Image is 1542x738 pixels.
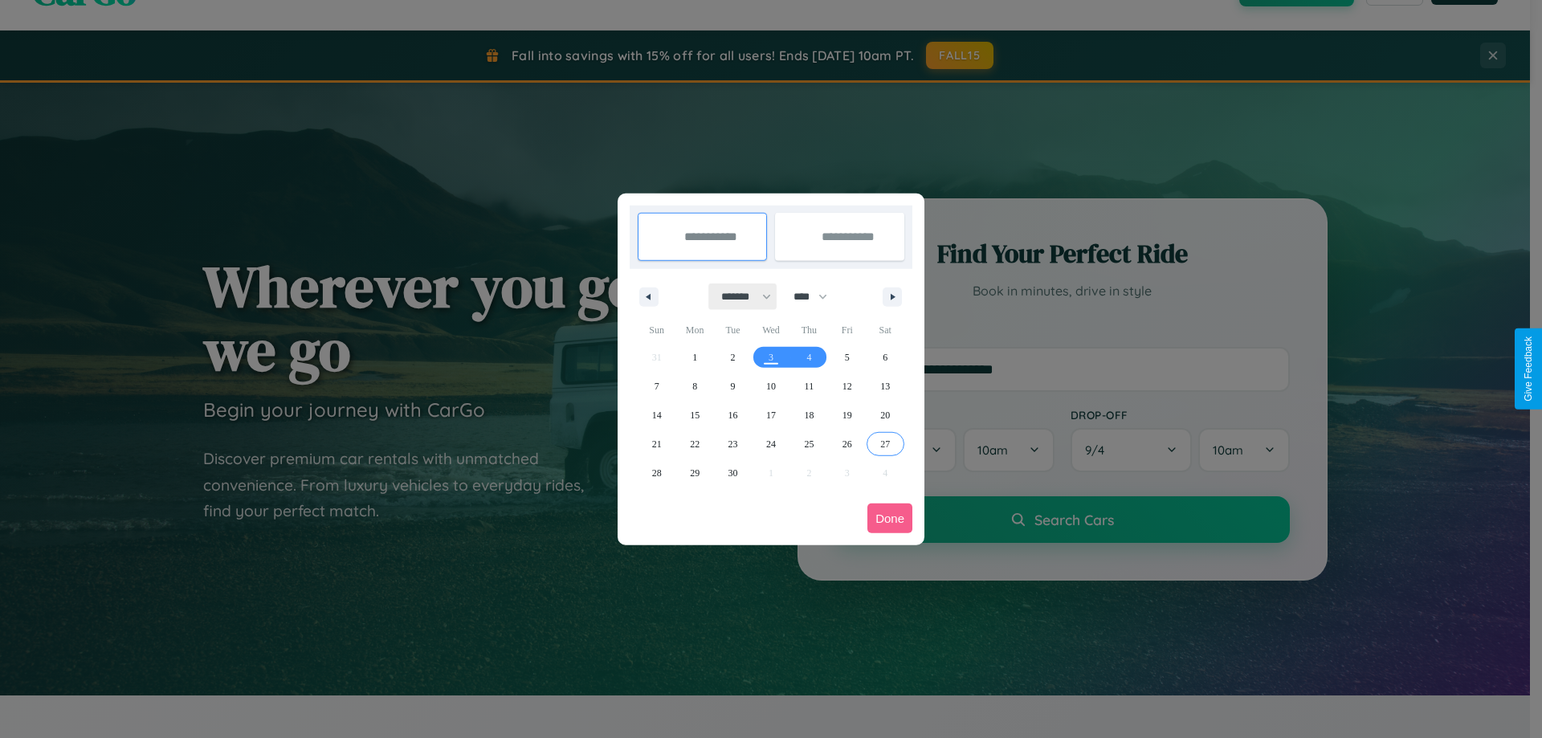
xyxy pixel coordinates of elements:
button: 5 [828,343,866,372]
button: 29 [675,459,713,487]
span: 9 [731,372,736,401]
span: 6 [883,343,887,372]
button: 3 [752,343,789,372]
button: 22 [675,430,713,459]
span: 20 [880,401,890,430]
span: 21 [652,430,662,459]
span: 18 [804,401,814,430]
button: Done [867,504,912,533]
div: Give Feedback [1523,336,1534,402]
span: 28 [652,459,662,487]
button: 23 [714,430,752,459]
button: 25 [790,430,828,459]
span: 29 [690,459,700,487]
span: 30 [728,459,738,487]
button: 24 [752,430,789,459]
button: 1 [675,343,713,372]
button: 27 [867,430,904,459]
span: 17 [766,401,776,430]
button: 17 [752,401,789,430]
span: 13 [880,372,890,401]
span: 26 [842,430,852,459]
button: 18 [790,401,828,430]
span: 22 [690,430,700,459]
button: 11 [790,372,828,401]
span: 5 [845,343,850,372]
button: 8 [675,372,713,401]
button: 26 [828,430,866,459]
span: Wed [752,317,789,343]
button: 13 [867,372,904,401]
span: 8 [692,372,697,401]
span: Sat [867,317,904,343]
span: Mon [675,317,713,343]
span: 15 [690,401,700,430]
span: 25 [804,430,814,459]
span: Tue [714,317,752,343]
span: 12 [842,372,852,401]
button: 14 [638,401,675,430]
span: 16 [728,401,738,430]
button: 16 [714,401,752,430]
span: 10 [766,372,776,401]
span: 27 [880,430,890,459]
span: 1 [692,343,697,372]
span: 19 [842,401,852,430]
span: 11 [805,372,814,401]
span: 2 [731,343,736,372]
span: 24 [766,430,776,459]
span: Sun [638,317,675,343]
button: 15 [675,401,713,430]
button: 6 [867,343,904,372]
span: 4 [806,343,811,372]
button: 12 [828,372,866,401]
button: 9 [714,372,752,401]
span: 7 [655,372,659,401]
button: 2 [714,343,752,372]
button: 19 [828,401,866,430]
button: 20 [867,401,904,430]
button: 28 [638,459,675,487]
button: 30 [714,459,752,487]
button: 4 [790,343,828,372]
button: 10 [752,372,789,401]
span: 14 [652,401,662,430]
span: Thu [790,317,828,343]
span: 23 [728,430,738,459]
button: 21 [638,430,675,459]
span: 3 [769,343,773,372]
button: 7 [638,372,675,401]
span: Fri [828,317,866,343]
